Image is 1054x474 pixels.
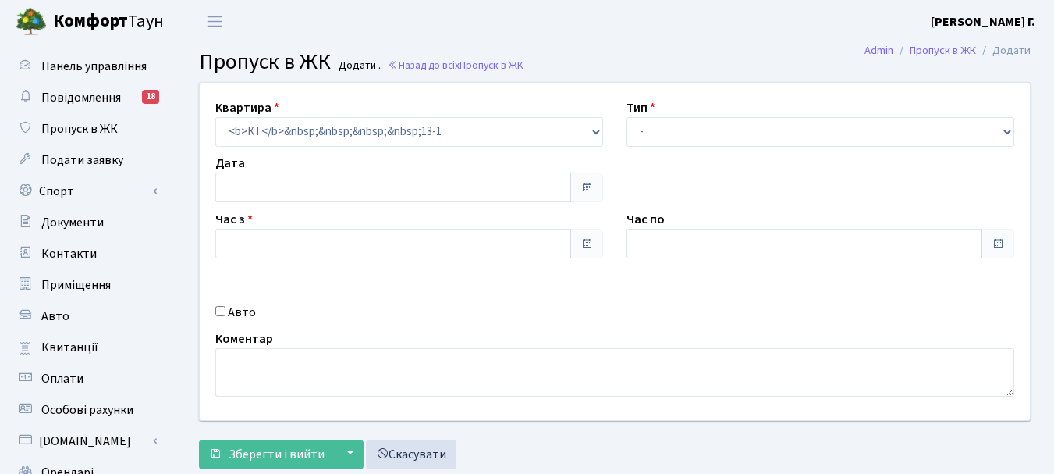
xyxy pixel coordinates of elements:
[215,154,245,173] label: Дата
[228,303,256,322] label: Авто
[8,207,164,238] a: Документи
[8,176,164,207] a: Спорт
[41,276,111,294] span: Приміщення
[16,6,47,37] img: logo.png
[388,58,523,73] a: Назад до всіхПропуск в ЖК
[841,34,1054,67] nav: breadcrumb
[8,238,164,269] a: Контакти
[53,9,164,35] span: Таун
[229,446,325,463] span: Зберегти і вийти
[215,210,253,229] label: Час з
[41,401,133,419] span: Особові рахунки
[8,51,164,82] a: Панель управління
[41,308,69,325] span: Авто
[8,144,164,176] a: Подати заявку
[8,113,164,144] a: Пропуск в ЖК
[931,12,1035,31] a: [PERSON_NAME] Г.
[864,42,893,59] a: Admin
[8,363,164,394] a: Оплати
[910,42,976,59] a: Пропуск в ЖК
[41,339,98,356] span: Квитанції
[41,214,104,231] span: Документи
[199,440,335,469] button: Зберегти і вийти
[8,332,164,363] a: Квитанції
[8,301,164,332] a: Авто
[41,58,147,75] span: Панель управління
[53,9,128,34] b: Комфорт
[195,9,234,34] button: Переключити навігацію
[8,82,164,113] a: Повідомлення18
[41,120,118,137] span: Пропуск в ЖК
[41,89,121,106] span: Повідомлення
[8,426,164,457] a: [DOMAIN_NAME]
[460,58,523,73] span: Пропуск в ЖК
[976,42,1031,59] li: Додати
[215,98,279,117] label: Квартира
[41,370,83,387] span: Оплати
[41,151,123,169] span: Подати заявку
[8,269,164,301] a: Приміщення
[41,245,97,262] span: Контакти
[335,59,381,73] small: Додати .
[626,98,655,117] label: Тип
[931,13,1035,30] b: [PERSON_NAME] Г.
[366,440,456,469] a: Скасувати
[199,46,331,77] span: Пропуск в ЖК
[142,90,159,104] div: 18
[626,210,665,229] label: Час по
[215,330,273,348] label: Коментар
[8,394,164,426] a: Особові рахунки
